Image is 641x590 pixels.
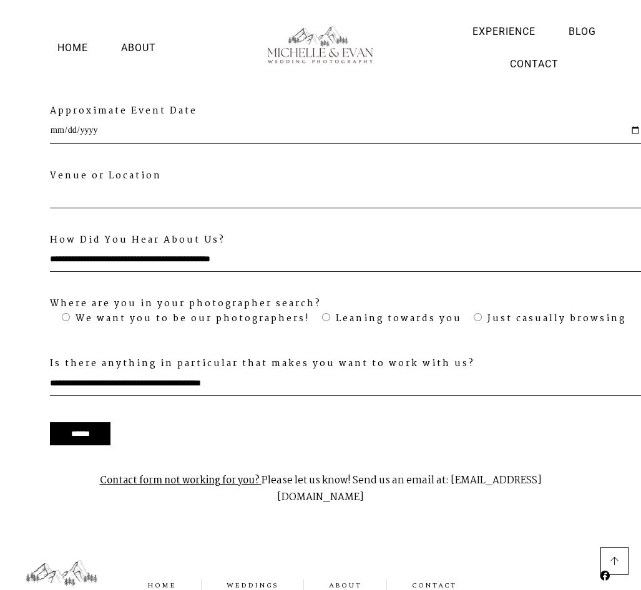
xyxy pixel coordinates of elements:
[50,247,641,272] input: How Did You Hear About Us?
[50,183,641,208] input: Venue or Location
[72,311,310,326] span: We want you to be our photographers!
[50,118,641,144] input: Approximate Event Date
[332,311,462,326] span: Leaning towards you
[484,311,626,326] span: Just casually browsing
[322,313,330,321] input: Leaning towards you
[118,39,159,56] a: About
[50,297,641,332] label: Where are you in your photographer search?
[50,169,641,208] label: Venue or Location
[100,473,260,488] strong: Contact form not working for you?
[50,104,641,145] label: Approximate Event Date
[54,39,91,56] a: Home
[474,313,482,321] input: Just casually browsing
[50,357,641,396] label: Is there anything in particular that makes you want to work with us?
[50,370,641,395] input: Is there anything in particular that makes you want to work with us?
[565,23,599,40] a: Blog
[469,23,539,40] a: Experience
[50,233,641,273] label: How Did You Hear About Us?
[62,461,579,517] p: Please let us know! Send us an email at: [EMAIL_ADDRESS][DOMAIN_NAME]
[507,56,562,72] a: Contact
[62,313,70,321] input: We want you to be our photographers!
